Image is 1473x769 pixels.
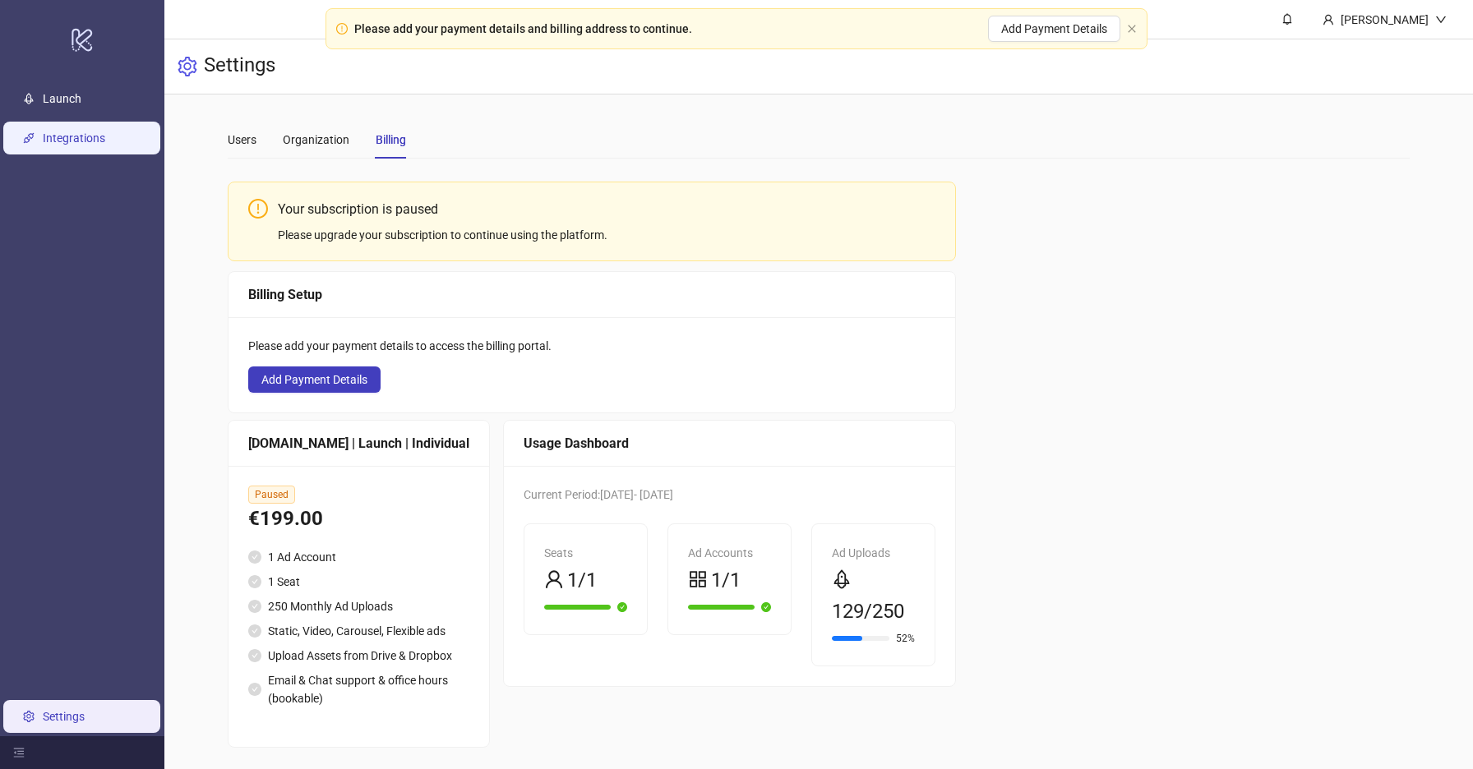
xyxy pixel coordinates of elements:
[376,131,406,149] div: Billing
[711,565,741,596] span: 1/1
[617,602,627,612] span: check-circle
[43,710,85,723] a: Settings
[43,92,81,105] a: Launch
[248,550,261,564] span: check-circle
[688,544,771,562] div: Ad Accounts
[248,284,935,305] div: Billing Setup
[248,337,935,355] div: Please add your payment details to access the billing portal.
[248,573,469,591] li: 1 Seat
[896,633,915,643] span: 52%
[248,366,381,393] button: Add Payment Details
[567,565,597,596] span: 1/1
[248,647,469,665] li: Upload Assets from Drive & Dropbox
[988,16,1120,42] button: Add Payment Details
[248,683,261,696] span: check-circle
[1127,24,1137,34] span: close
[832,596,904,628] span: 129/250
[43,131,105,145] a: Integrations
[228,131,256,149] div: Users
[761,602,771,612] span: check-circle
[688,569,708,589] span: appstore
[544,569,564,589] span: user
[524,488,673,501] span: Current Period: [DATE] - [DATE]
[1127,24,1137,35] button: close
[204,53,275,81] h3: Settings
[261,373,367,386] span: Add Payment Details
[832,544,915,562] div: Ad Uploads
[544,544,627,562] div: Seats
[248,504,469,535] div: €199.00
[248,671,469,707] li: Email & Chat support & office hours (bookable)
[248,486,295,504] span: Paused
[283,131,349,149] div: Organization
[248,597,469,615] li: 250 Monthly Ad Uploads
[336,23,348,35] span: exclamation-circle
[524,433,935,454] div: Usage Dashboard
[278,199,935,219] div: Your subscription is paused
[248,624,261,638] span: check-circle
[248,622,469,640] li: Static, Video, Carousel, Flexible ads
[248,548,469,566] li: 1 Ad Account
[832,569,852,589] span: rocket
[1435,14,1447,25] span: down
[278,226,935,244] div: Please upgrade your subscription to continue using the platform.
[178,57,197,76] span: setting
[248,649,261,662] span: check-circle
[1334,11,1435,29] div: [PERSON_NAME]
[248,199,268,219] span: exclamation-circle
[1281,13,1293,25] span: bell
[1001,22,1107,35] span: Add Payment Details
[1323,14,1334,25] span: user
[248,575,261,588] span: check-circle
[13,747,25,758] span: menu-fold
[248,600,261,613] span: check-circle
[354,20,692,38] div: Please add your payment details and billing address to continue.
[248,433,469,454] div: [DOMAIN_NAME] | Launch | Individual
